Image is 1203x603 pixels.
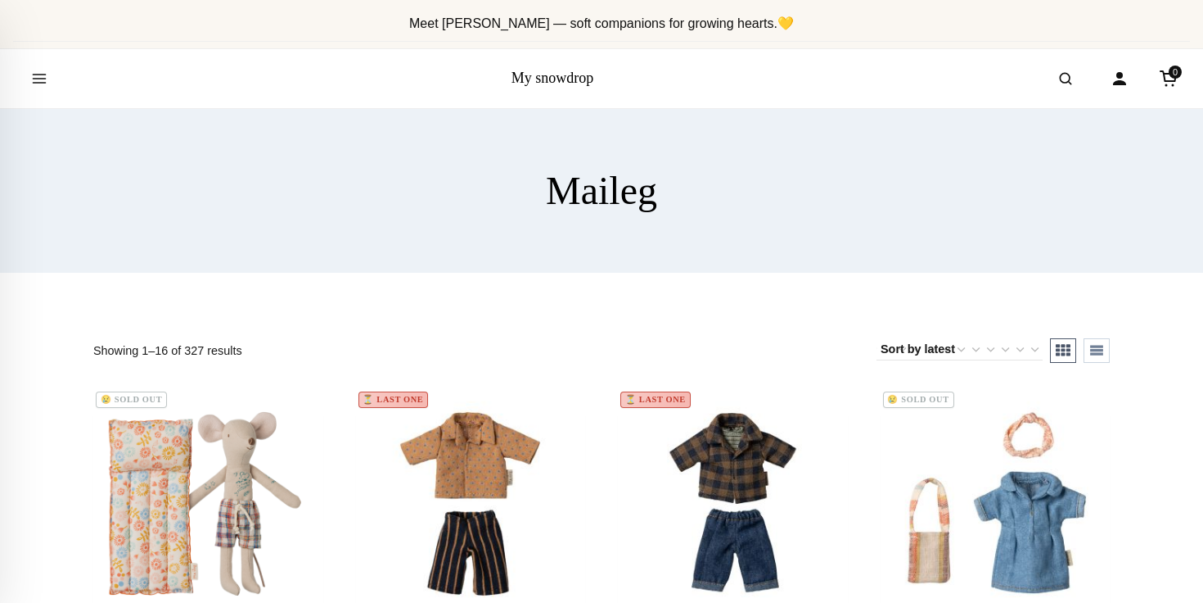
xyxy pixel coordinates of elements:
[511,70,594,86] a: My snowdrop
[876,339,1043,360] select: Shop order
[1102,61,1138,97] a: Account
[777,16,794,30] span: 💛
[546,167,657,215] h1: Maileg
[1151,61,1187,97] a: Cart
[1043,56,1088,102] button: Open search
[13,7,1190,42] div: Announcement
[93,338,876,363] p: Showing 1–16 of 327 results
[409,16,794,30] span: Meet [PERSON_NAME] — soft companions for growing hearts.
[16,56,62,102] button: Open menu
[1169,66,1182,79] span: 0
